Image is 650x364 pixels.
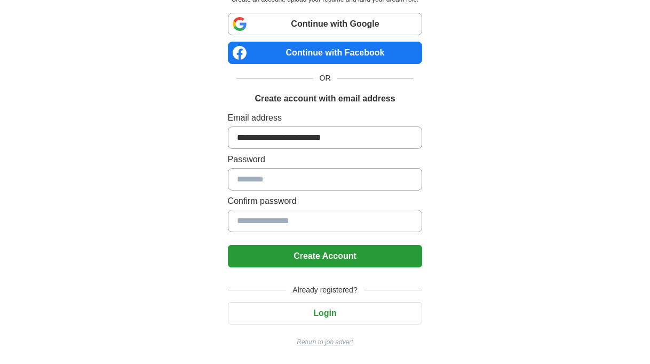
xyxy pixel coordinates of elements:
[313,73,337,84] span: OR
[228,337,423,347] a: Return to job advert
[228,42,423,64] a: Continue with Facebook
[228,13,423,35] a: Continue with Google
[255,92,395,105] h1: Create account with email address
[228,153,423,166] label: Password
[228,195,423,208] label: Confirm password
[228,245,423,267] button: Create Account
[228,302,423,325] button: Login
[286,284,363,296] span: Already registered?
[228,112,423,124] label: Email address
[228,308,423,318] a: Login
